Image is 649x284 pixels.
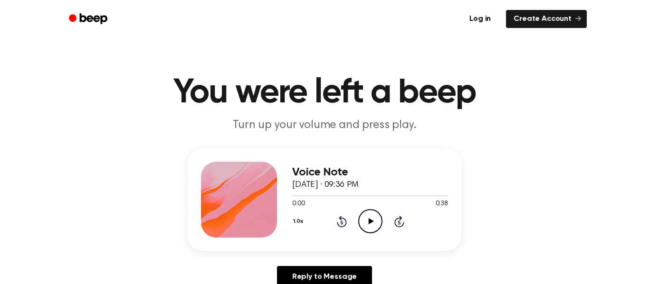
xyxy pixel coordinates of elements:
h1: You were left a beep [81,76,568,110]
a: Create Account [506,10,587,28]
span: [DATE] · 09:36 PM [292,181,359,189]
p: Turn up your volume and press play. [142,118,507,133]
span: 0:38 [436,199,448,209]
button: 1.0x [292,213,306,229]
h3: Voice Note [292,166,448,179]
a: Beep [62,10,116,28]
span: 0:00 [292,199,305,209]
a: Log in [460,8,500,30]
